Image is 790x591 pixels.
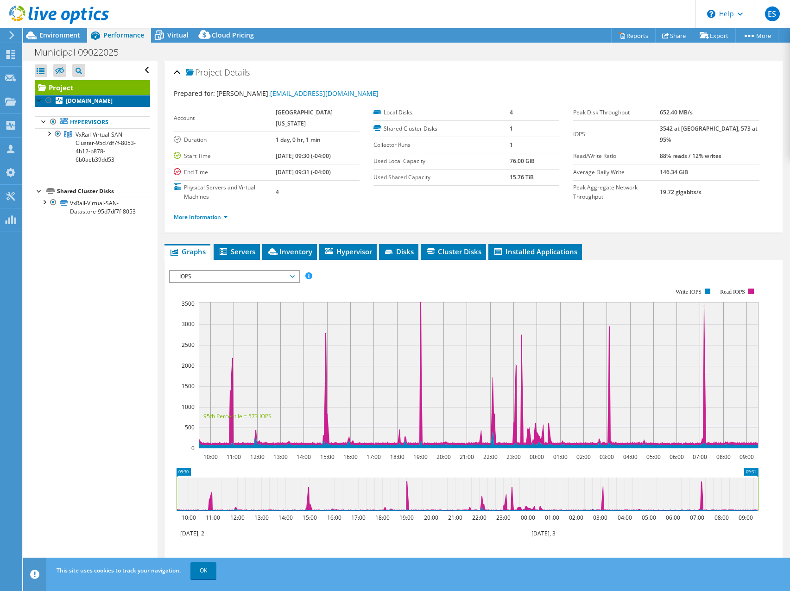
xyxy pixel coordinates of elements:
text: 08:00 [714,514,728,522]
label: Peak Disk Throughput [573,108,660,117]
text: 03:00 [593,514,607,522]
span: [PERSON_NAME], [216,89,379,98]
text: 2500 [182,341,195,349]
b: 652.40 MB/s [660,108,693,116]
text: 10:00 [181,514,196,522]
text: 13:00 [254,514,268,522]
text: 11:00 [205,514,220,522]
b: [DATE] 09:31 (-04:00) [276,168,331,176]
b: 146.34 GiB [660,168,688,176]
span: Project [186,68,222,77]
text: 18:00 [375,514,389,522]
a: Project [35,80,150,95]
text: 09:00 [739,453,753,461]
text: Write IOPS [676,289,702,295]
a: [DOMAIN_NAME] [35,95,150,107]
b: 4 [276,188,279,196]
b: 15.76 TiB [510,173,534,181]
text: 14:00 [296,453,310,461]
label: Used Local Capacity [373,157,510,166]
text: 2000 [182,362,195,370]
label: Peak Aggregate Network Throughput [573,183,660,201]
text: 1500 [182,382,195,390]
label: Account [174,113,276,123]
text: 02:00 [569,514,583,522]
span: Disks [384,247,414,256]
text: 09:00 [738,514,752,522]
label: Read/Write Ratio [573,151,660,161]
text: 23:00 [506,453,520,461]
text: 21:00 [459,453,474,461]
a: [EMAIL_ADDRESS][DOMAIN_NAME] [270,89,379,98]
span: Servers [218,247,255,256]
text: 15:00 [302,514,316,522]
text: 08:00 [716,453,730,461]
text: 00:00 [529,453,544,461]
text: 13:00 [273,453,287,461]
svg: \n [707,10,715,18]
text: 03:00 [599,453,613,461]
text: 17:00 [366,453,380,461]
a: More Information [174,213,228,221]
span: Cluster Disks [425,247,481,256]
label: Physical Servers and Virtual Machines [174,183,276,201]
text: 95th Percentile = 573 IOPS [203,412,272,420]
label: End Time [174,168,276,177]
span: Virtual [167,31,189,39]
label: IOPS [573,130,660,139]
a: Hypervisors [35,116,150,128]
text: 06:00 [669,453,683,461]
b: 19.72 gigabits/s [660,188,702,196]
text: 500 [185,423,195,431]
text: 00:00 [520,514,535,522]
text: 01:00 [544,514,559,522]
span: This site uses cookies to track your navigation. [57,566,181,574]
text: 22:00 [472,514,486,522]
a: Reports [611,28,656,43]
text: Read IOPS [720,289,745,295]
text: 22:00 [483,453,497,461]
span: Environment [39,31,80,39]
text: 15:00 [320,453,334,461]
span: Details [224,67,250,78]
text: 05:00 [641,514,656,522]
text: 06:00 [665,514,680,522]
text: 12:00 [250,453,264,461]
text: 23:00 [496,514,510,522]
span: Inventory [267,247,312,256]
label: Start Time [174,151,276,161]
text: 19:00 [399,514,413,522]
b: 3542 at [GEOGRAPHIC_DATA], 573 at 95% [660,125,758,144]
span: Cloud Pricing [212,31,254,39]
text: 3500 [182,300,195,308]
b: 1 [510,141,513,149]
text: 19:00 [413,453,427,461]
label: Collector Runs [373,140,510,150]
text: 12:00 [230,514,244,522]
b: 1 day, 0 hr, 1 min [276,136,321,144]
text: 1000 [182,403,195,411]
text: 07:00 [692,453,707,461]
text: 16:00 [327,514,341,522]
a: OK [190,562,216,579]
text: 14:00 [278,514,292,522]
text: 20:00 [436,453,450,461]
label: Duration [174,135,276,145]
text: 18:00 [390,453,404,461]
text: 07:00 [689,514,704,522]
text: 20:00 [423,514,438,522]
b: 1 [510,125,513,132]
text: 02:00 [576,453,590,461]
a: More [735,28,778,43]
text: 3000 [182,320,195,328]
span: ES [765,6,780,21]
text: 21:00 [448,514,462,522]
span: VxRail-Virtual-SAN-Cluster-95d7df7f-8053-4b12-b878-6b0aeb39dd53 [76,131,136,163]
b: 76.00 GiB [510,157,535,165]
b: [DATE] 09:30 (-04:00) [276,152,331,160]
span: IOPS [175,271,294,282]
b: [GEOGRAPHIC_DATA] [US_STATE] [276,108,333,127]
a: Export [693,28,736,43]
b: 88% reads / 12% writes [660,152,721,160]
text: 0 [191,444,195,452]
